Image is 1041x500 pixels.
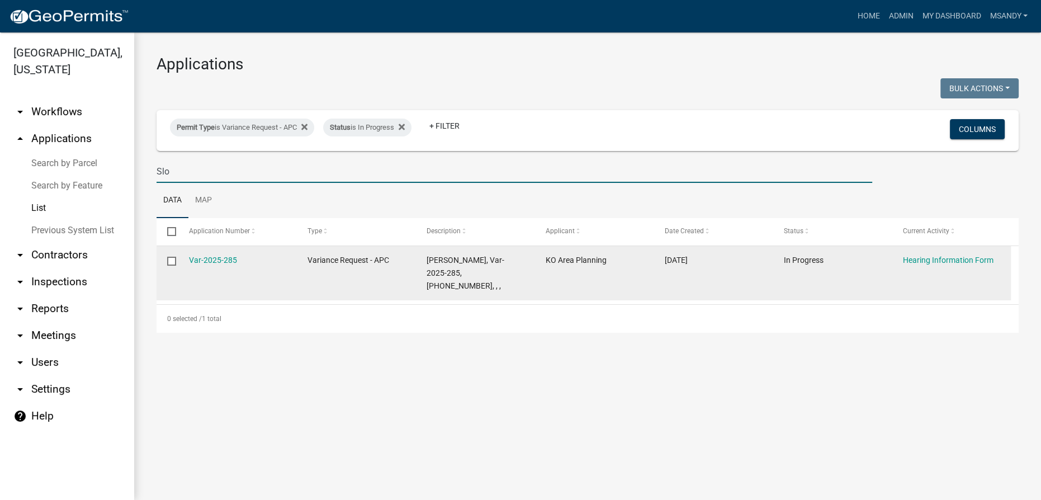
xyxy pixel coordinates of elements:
[189,227,250,235] span: Application Number
[13,356,27,369] i: arrow_drop_down
[157,55,1019,74] h3: Applications
[189,256,237,265] a: Var-2025-285
[188,183,219,219] a: Map
[297,218,416,245] datatable-header-cell: Type
[13,409,27,423] i: help
[884,6,917,27] a: Admin
[773,218,892,245] datatable-header-cell: Status
[307,256,389,265] span: Variance Request - APC
[170,119,314,136] div: is Variance Request - APC
[546,256,607,265] span: KO Area Planning
[853,6,884,27] a: Home
[427,227,461,235] span: Description
[13,383,27,396] i: arrow_drop_down
[917,6,985,27] a: My Dashboard
[784,256,824,265] span: In Progress
[13,132,27,145] i: arrow_drop_up
[13,302,27,315] i: arrow_drop_down
[902,256,993,265] a: Hearing Information Form
[13,248,27,262] i: arrow_drop_down
[950,119,1005,139] button: Columns
[177,123,215,131] span: Permit Type
[665,227,704,235] span: Date Created
[416,218,535,245] datatable-header-cell: Description
[307,227,322,235] span: Type
[784,227,803,235] span: Status
[535,218,654,245] datatable-header-cell: Applicant
[13,105,27,119] i: arrow_drop_down
[892,218,1011,245] datatable-header-cell: Current Activity
[940,78,1019,98] button: Bulk Actions
[157,183,188,219] a: Data
[323,119,411,136] div: is In Progress
[985,6,1032,27] a: msandy
[330,123,351,131] span: Status
[902,227,949,235] span: Current Activity
[427,256,504,290] span: Lamar Slothour, Var-2025-285, 019-062-003, , ,
[546,227,575,235] span: Applicant
[167,315,202,323] span: 0 selected /
[13,275,27,289] i: arrow_drop_down
[665,256,688,265] span: 10/10/2025
[157,218,178,245] datatable-header-cell: Select
[178,218,297,245] datatable-header-cell: Application Number
[420,116,469,136] a: + Filter
[157,160,872,183] input: Search for applications
[654,218,773,245] datatable-header-cell: Date Created
[13,329,27,342] i: arrow_drop_down
[157,305,1019,333] div: 1 total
